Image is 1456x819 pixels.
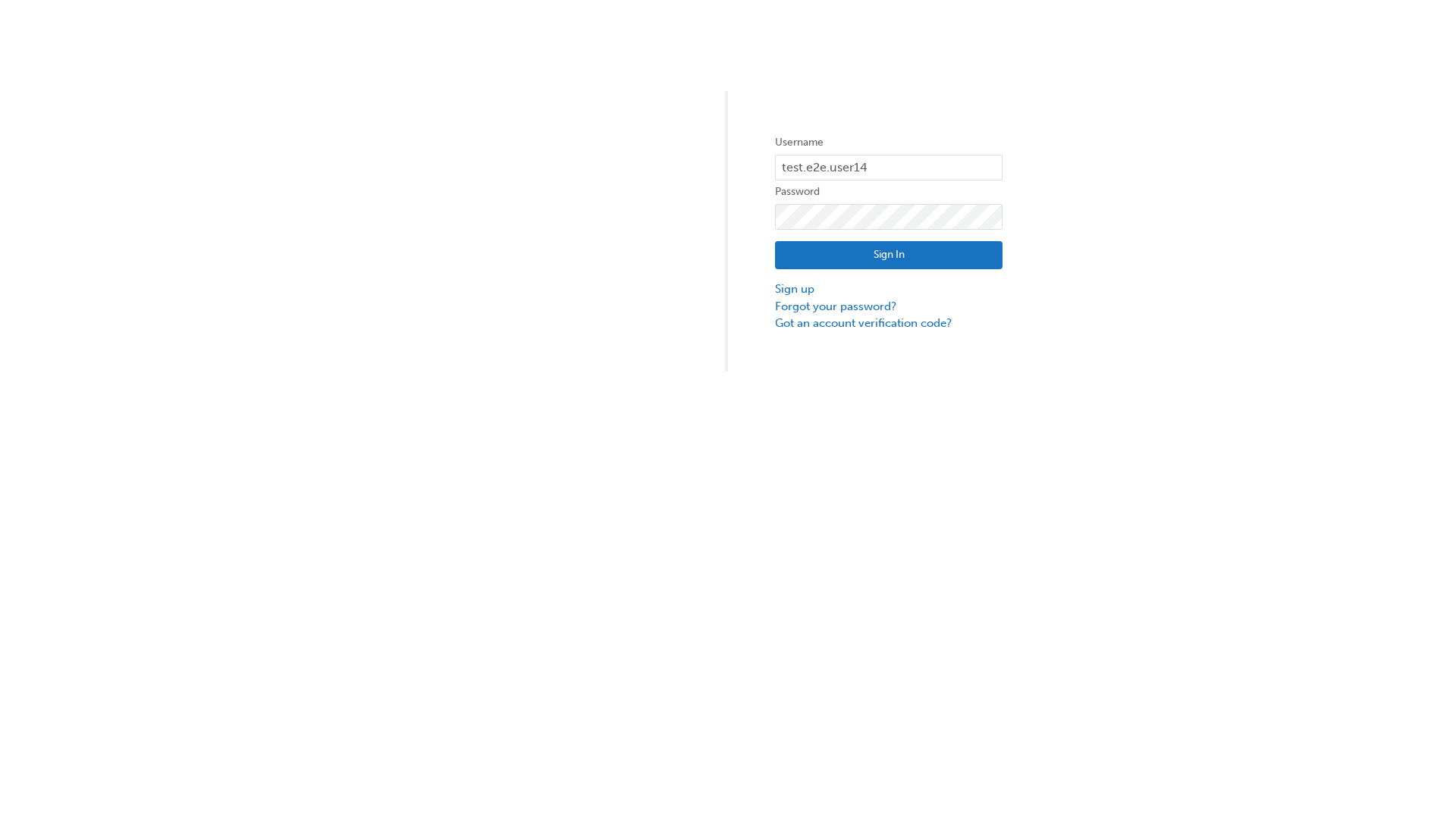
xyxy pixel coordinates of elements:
[775,183,1003,201] label: Password
[775,298,1003,315] a: Forgot your password?
[775,133,1003,152] label: Username
[775,315,1003,332] a: Got an account verification code?
[775,281,1003,298] a: Sign up
[775,241,1003,270] button: Sign In
[775,155,1003,180] input: Username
